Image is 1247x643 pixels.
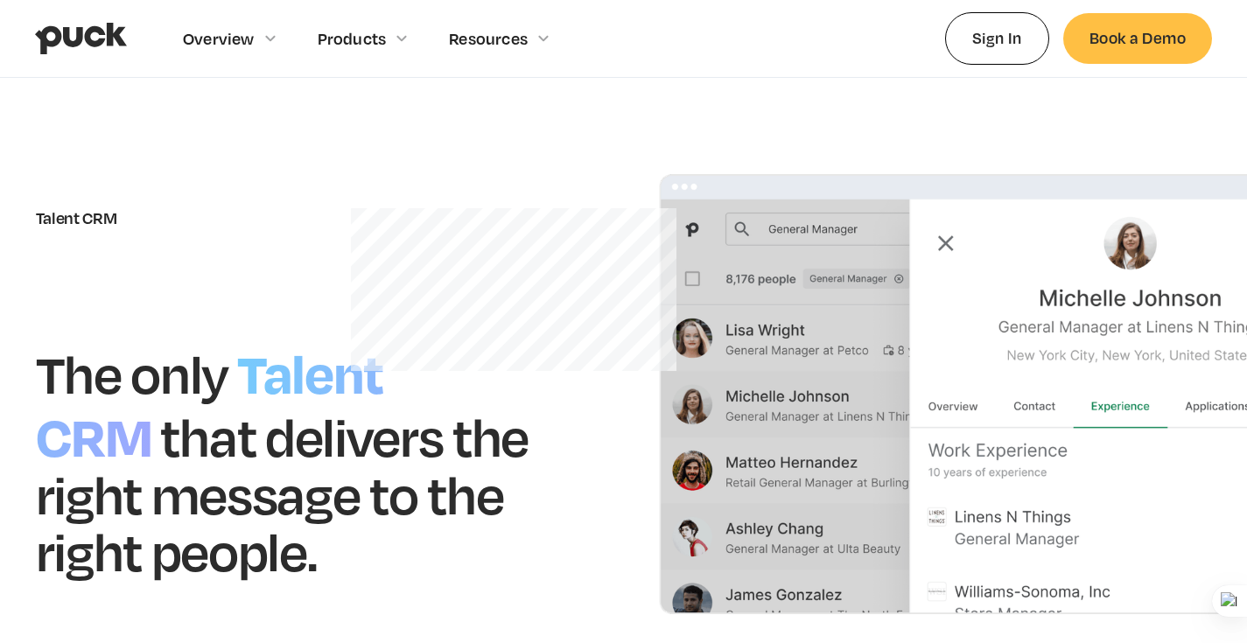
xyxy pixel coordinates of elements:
[449,29,528,48] div: Resources
[183,29,255,48] div: Overview
[1063,13,1212,63] a: Book a Demo
[318,29,387,48] div: Products
[36,403,529,584] h1: that delivers the right message to the right people.
[945,12,1049,64] a: Sign In
[36,333,383,472] h1: Talent CRM
[36,340,229,406] h1: The only
[36,208,589,227] div: Talent CRM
